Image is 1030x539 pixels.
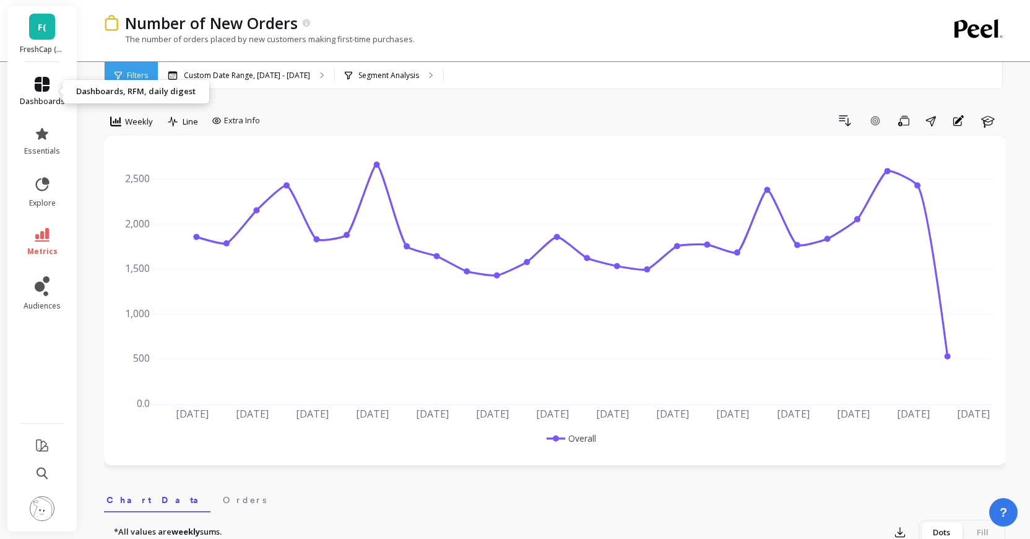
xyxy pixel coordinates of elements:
[183,116,198,128] span: Line
[24,146,60,156] span: essentials
[125,12,298,33] p: Number of New Orders
[125,116,153,128] span: Weekly
[104,15,119,30] img: header icon
[29,198,56,208] span: explore
[358,71,419,81] p: Segment Analysis
[127,71,148,81] span: Filters
[114,526,222,538] p: *All values are sums.
[30,496,54,521] img: profile picture
[171,526,200,537] strong: weekly
[20,97,65,107] span: dashboards
[104,33,415,45] p: The number of orders placed by new customers making first-time purchases.
[106,494,208,506] span: Chart Data
[223,494,266,506] span: Orders
[27,247,58,256] span: metrics
[989,498,1018,527] button: ?
[1000,504,1007,521] span: ?
[20,45,65,55] p: FreshCap (Essor)
[104,484,1005,512] nav: Tabs
[24,301,61,311] span: audiences
[184,71,310,81] p: Custom Date Range, [DATE] - [DATE]
[224,115,260,127] span: Extra Info
[38,20,46,34] span: F(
